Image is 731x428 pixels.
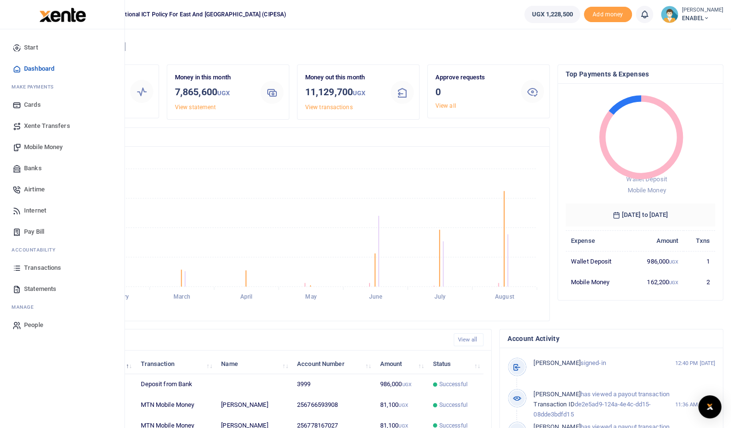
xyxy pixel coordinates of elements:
[435,102,456,109] a: View all
[566,69,715,79] h4: Top Payments & Expenses
[626,176,667,183] span: Wallet Deposit
[8,37,117,58] a: Start
[39,8,86,22] img: logo-large
[24,185,45,194] span: Airtime
[24,164,42,173] span: Banks
[216,353,292,374] th: Name: activate to sort column ascending
[240,293,253,300] tspan: April
[106,293,129,300] tspan: February
[292,374,375,395] td: 3999
[305,73,383,83] p: Money out this month
[682,14,723,23] span: ENABEL
[682,6,723,14] small: [PERSON_NAME]
[24,64,54,74] span: Dashboard
[698,395,721,418] div: Open Intercom Messenger
[683,230,715,251] th: Txns
[631,251,684,272] td: 986,000
[8,94,117,115] a: Cards
[627,187,666,194] span: Mobile Money
[8,79,117,94] li: M
[8,300,117,315] li: M
[58,10,290,19] span: Collaboration on International ICT Policy For East and [GEOGRAPHIC_DATA] (CIPESA)
[566,230,631,251] th: Expense
[375,374,428,395] td: 986,000
[369,293,383,300] tspan: June
[434,293,446,300] tspan: July
[45,132,542,142] h4: Transactions Overview
[683,251,715,272] td: 1
[305,293,316,300] tspan: May
[175,85,253,101] h3: 7,865,600
[566,251,631,272] td: Wallet Deposit
[669,259,678,264] small: UGX
[584,7,632,23] li: Toup your wallet
[675,359,715,367] small: 12:40 PM [DATE]
[495,293,514,300] tspan: August
[683,272,715,292] td: 2
[16,83,54,90] span: ake Payments
[661,6,678,23] img: profile-user
[375,395,428,415] td: 81,100
[45,335,446,345] h4: Recent Transactions
[8,242,117,257] li: Ac
[508,333,715,344] h4: Account Activity
[216,395,292,415] td: [PERSON_NAME]
[8,315,117,336] a: People
[631,230,684,251] th: Amount
[533,358,669,368] p: signed-in
[439,380,468,389] span: Successful
[8,58,117,79] a: Dashboard
[520,6,583,23] li: Wallet ballance
[584,7,632,23] span: Add money
[661,6,723,23] a: profile-user [PERSON_NAME] ENABEL
[173,293,190,300] tspan: March
[24,227,44,237] span: Pay Bill
[24,206,46,215] span: Internet
[305,85,383,101] h3: 11,129,700
[402,382,411,387] small: UGX
[375,353,428,374] th: Amount: activate to sort column ascending
[566,203,715,227] h6: [DATE] to [DATE]
[135,374,216,395] td: Deposit from Bank
[439,401,468,409] span: Successful
[8,221,117,242] a: Pay Bill
[24,121,70,131] span: Xente Transfers
[305,104,353,111] a: View transactions
[669,280,678,285] small: UGX
[8,115,117,137] a: Xente Transfers
[135,353,216,374] th: Transaction: activate to sort column ascending
[175,73,253,83] p: Money in this month
[353,89,365,97] small: UGX
[24,142,62,152] span: Mobile Money
[8,158,117,179] a: Banks
[533,359,580,366] span: [PERSON_NAME]
[524,6,580,23] a: UGX 1,228,500
[566,272,631,292] td: Mobile Money
[38,11,86,18] a: logo-small logo-large logo-large
[24,320,43,330] span: People
[292,395,375,415] td: 256766593908
[24,284,56,294] span: Statements
[427,353,483,374] th: Status: activate to sort column ascending
[398,403,408,408] small: UGX
[24,100,41,110] span: Cards
[217,89,230,97] small: UGX
[24,263,61,273] span: Transactions
[19,246,55,253] span: countability
[8,257,117,278] a: Transactions
[532,10,572,19] span: UGX 1,228,500
[37,41,723,52] h4: Hello [PERSON_NAME]
[8,179,117,200] a: Airtime
[8,278,117,300] a: Statements
[435,85,513,99] h3: 0
[454,333,484,346] a: View all
[24,43,38,52] span: Start
[16,303,34,311] span: anage
[8,137,117,158] a: Mobile Money
[533,390,669,419] p: has viewed a payout transaction de2e5ad9-124a-4e4c-dd15-08dde3bdfd15
[584,10,632,17] a: Add money
[631,272,684,292] td: 162,200
[533,401,574,408] span: Transaction ID
[292,353,375,374] th: Account Number: activate to sort column ascending
[435,73,513,83] p: Approve requests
